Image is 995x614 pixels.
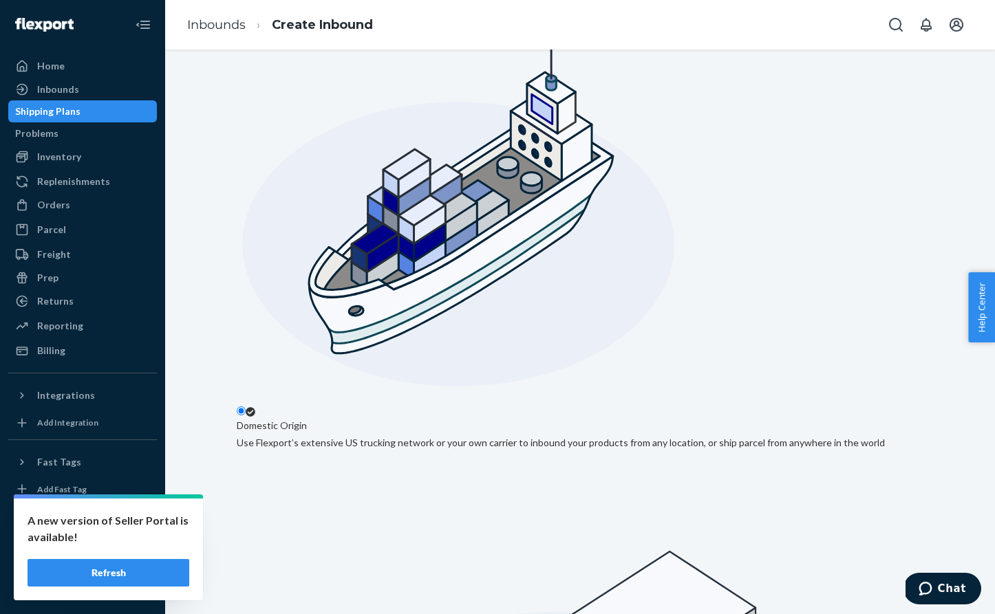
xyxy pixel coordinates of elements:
[8,122,157,144] a: Problems
[37,344,65,358] div: Billing
[37,388,95,402] div: Integrations
[129,11,157,39] button: Close Navigation
[912,11,940,39] button: Open notifications
[8,243,157,265] a: Freight
[37,198,70,212] div: Orders
[37,294,74,308] div: Returns
[8,451,157,473] button: Fast Tags
[8,78,157,100] a: Inbounds
[8,219,157,241] a: Parcel
[882,11,910,39] button: Open Search Box
[8,505,157,527] a: Settings
[237,406,246,415] input: Domestic OriginUse Flexport’s extensive US trucking network or your own carrier to inbound your p...
[8,194,157,216] a: Orders
[906,573,981,607] iframe: Opens a widget where you can chat to one of our agents
[15,105,81,118] div: Shipping Plans
[37,175,110,188] div: Replenishments
[37,417,98,428] div: Add Integration
[943,11,970,39] button: Open account menu
[8,529,157,551] button: Talk to Support
[8,100,157,122] a: Shipping Plans
[28,559,189,586] button: Refresh
[8,384,157,406] button: Integrations
[37,319,83,333] div: Reporting
[8,412,157,434] a: Add Integration
[8,575,157,597] button: Give Feedback
[8,552,157,574] a: Help Center
[37,248,71,261] div: Freight
[237,419,307,432] div: Domestic Origin
[176,5,384,45] ol: breadcrumbs
[15,18,74,32] img: Flexport logo
[8,267,157,289] a: Prep
[272,17,373,32] a: Create Inbound
[8,315,157,337] a: Reporting
[8,55,157,77] a: Home
[8,290,157,312] a: Returns
[8,340,157,362] a: Billing
[28,512,189,545] p: A new version of Seller Portal is available!
[8,171,157,193] a: Replenishments
[37,59,65,73] div: Home
[37,150,81,164] div: Inventory
[8,479,157,501] a: Add Fast Tag
[37,83,79,96] div: Inbounds
[37,483,87,495] div: Add Fast Tag
[37,455,81,469] div: Fast Tags
[37,271,58,285] div: Prep
[37,223,66,237] div: Parcel
[968,272,995,342] button: Help Center
[237,436,885,450] div: Use Flexport’s extensive US trucking network or your own carrier to inbound your products from an...
[15,127,58,140] div: Problems
[8,146,157,168] a: Inventory
[187,17,246,32] a: Inbounds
